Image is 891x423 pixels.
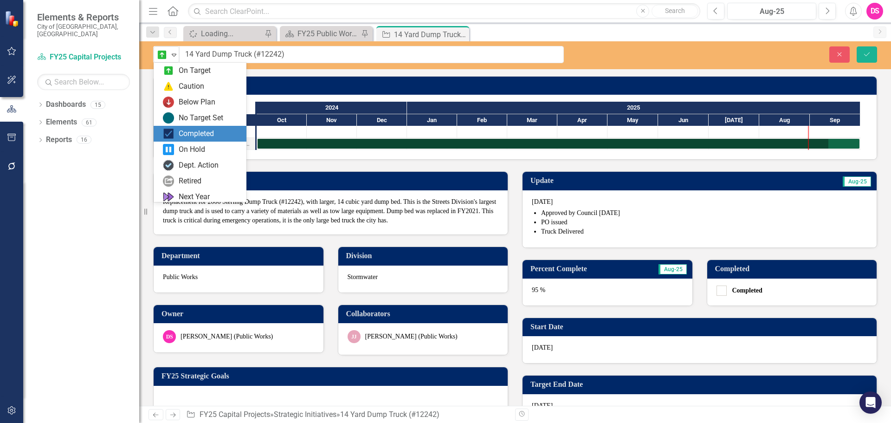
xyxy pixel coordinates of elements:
[163,176,174,187] img: Retired
[163,273,198,280] span: Public Works
[179,65,211,76] div: On Target
[186,410,508,420] div: » »
[557,114,607,126] div: Apr
[90,101,105,109] div: 15
[179,144,205,155] div: On Hold
[163,65,174,76] img: On Target
[163,160,174,171] img: Dept. Action
[186,28,262,39] a: Loading...
[523,279,692,306] div: 95 %
[346,252,504,260] h3: Division
[163,112,174,124] img: No Target Set
[179,46,564,63] input: This field is required
[161,176,503,185] h3: Description
[532,197,867,207] p: [DATE]
[188,3,700,20] input: Search ClearPoint...
[156,49,168,60] img: On Target
[541,208,867,218] li: Approved by Council [DATE]
[340,410,439,419] div: 14 Yard Dump Truck (#12242)
[46,99,86,110] a: Dashboards
[541,218,867,227] li: PO issued
[200,410,270,419] a: FY25 Capital Projects
[181,332,273,341] div: [PERSON_NAME] (Public Works)
[541,227,867,236] li: Truck Delivered
[709,114,759,126] div: Jul
[759,114,810,126] div: Aug
[407,114,457,126] div: Jan
[530,323,872,331] h3: Start Date
[161,81,872,90] h3: Gantt Chart
[77,136,91,144] div: 16
[730,6,813,17] div: Aug-25
[179,160,219,171] div: Dept. Action
[161,252,319,260] h3: Department
[659,264,687,274] span: Aug-25
[665,7,685,14] span: Search
[201,28,262,39] div: Loading...
[457,114,507,126] div: Feb
[394,29,467,40] div: 14 Yard Dump Truck (#12242)
[346,310,504,318] h3: Collaborators
[163,197,498,225] p: Replacement for 2006 Sterling Dump Truck (#12242), with larger, 14 cubic yard dump bed. This is t...
[46,117,77,128] a: Elements
[348,273,378,280] span: Stormwater
[530,176,681,185] h3: Update
[163,97,174,108] img: Below Plan
[532,402,553,409] span: [DATE]
[652,5,698,18] button: Search
[607,114,658,126] div: May
[859,391,882,414] div: Open Intercom Messenger
[715,265,872,273] h3: Completed
[507,114,557,126] div: Mar
[37,23,130,38] small: City of [GEOGRAPHIC_DATA], [GEOGRAPHIC_DATA]
[37,74,130,90] input: Search Below...
[179,129,214,139] div: Completed
[257,102,407,114] div: 2024
[530,380,872,389] h3: Target End Date
[307,114,357,126] div: Nov
[179,113,223,124] div: No Target Set
[163,330,176,343] div: DS
[530,265,634,273] h3: Percent Complete
[37,52,130,63] a: FY25 Capital Projects
[810,114,860,126] div: Sep
[163,128,174,139] img: Completed
[297,28,359,39] div: FY25 Public Works - Strategic Plan
[357,114,407,126] div: Dec
[365,332,458,341] div: [PERSON_NAME] (Public Works)
[258,139,859,149] div: Task: Start date: 2024-10-01 End date: 2025-09-30
[274,410,336,419] a: Strategic Initiatives
[37,12,130,23] span: Elements & Reports
[163,144,174,155] img: On Hold
[348,330,361,343] div: JJ
[161,310,319,318] h3: Owner
[163,81,174,92] img: Caution
[532,344,553,351] span: [DATE]
[46,135,72,145] a: Reports
[843,176,871,187] span: Aug-25
[866,3,883,20] button: DS
[407,102,860,114] div: 2025
[179,97,215,108] div: Below Plan
[82,118,97,126] div: 61
[179,81,204,92] div: Caution
[163,191,174,202] img: Next Year
[5,10,21,27] img: ClearPoint Strategy
[282,28,359,39] a: FY25 Public Works - Strategic Plan
[161,372,503,380] h3: FY25 Strategic Goals
[179,176,201,187] div: Retired
[727,3,816,20] button: Aug-25
[257,114,307,126] div: Oct
[658,114,709,126] div: Jun
[179,192,210,202] div: Next Year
